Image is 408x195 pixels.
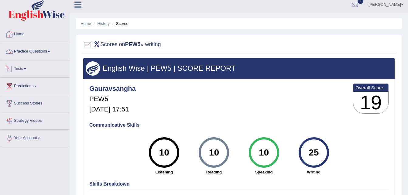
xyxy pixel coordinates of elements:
h5: [DATE] 17:51 [89,106,136,113]
div: 10 [203,140,225,165]
li: Scores [111,21,129,26]
div: 10 [253,140,275,165]
div: 25 [303,140,325,165]
h4: Gauravsangha [89,85,136,92]
a: History [98,21,110,26]
b: PEW5 [125,41,141,47]
h5: PEW5 [89,95,136,103]
strong: Writing [292,169,336,175]
h4: Skills Breakdown [89,181,389,187]
h3: English Wise | PEW5 | SCORE REPORT [86,64,392,72]
a: Tests [0,60,70,76]
strong: Reading [192,169,236,175]
a: Strategy Videos [0,112,70,128]
a: Practice Questions [0,43,70,58]
a: Your Account [0,130,70,145]
strong: Listening [142,169,186,175]
a: Success Stories [0,95,70,110]
h2: Scores on » writing [83,40,161,49]
div: 10 [153,140,175,165]
img: wings.png [86,61,100,76]
h4: Communicative Skills [89,122,389,128]
a: Home [0,26,70,41]
b: Overall Score [355,85,386,90]
a: Home [81,21,91,26]
strong: Speaking [242,169,286,175]
h3: 19 [353,92,388,114]
a: Predictions [0,78,70,93]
